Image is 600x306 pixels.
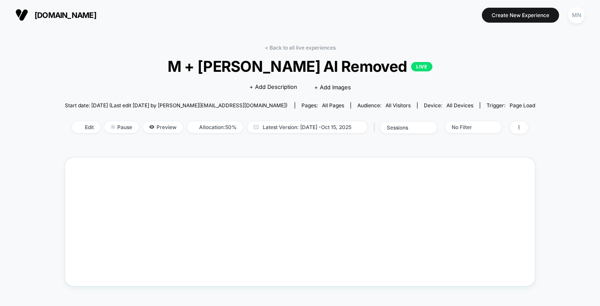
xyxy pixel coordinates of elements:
span: Pause [104,121,139,133]
img: end [111,125,115,129]
span: M + [PERSON_NAME] AI Removed [88,57,512,75]
div: sessions [387,124,421,131]
span: Latest Version: [DATE] - Oct 15, 2025 [247,121,367,133]
span: All Visitors [386,102,411,109]
a: < Back to all live experiences [265,44,336,51]
div: Pages: [301,102,344,109]
img: Visually logo [15,9,28,21]
span: + Add Images [314,84,351,91]
span: Edit [72,121,100,133]
div: No Filter [452,124,486,130]
span: Device: [417,102,480,109]
span: all devices [446,102,473,109]
span: Page Load [510,102,535,109]
div: MN [568,7,585,24]
div: Audience: [357,102,411,109]
span: all pages [322,102,344,109]
button: MN [565,6,587,24]
span: Start date: [DATE] (Last edit [DATE] by [PERSON_NAME][EMAIL_ADDRESS][DOMAIN_NAME]) [65,102,287,109]
span: | [371,121,380,134]
button: [DOMAIN_NAME] [13,8,99,22]
span: + Add Description [249,83,297,91]
span: [DOMAIN_NAME] [35,11,96,20]
button: Create New Experience [482,8,559,23]
img: calendar [254,125,258,129]
div: Trigger: [487,102,535,109]
span: Allocation: 50% [187,121,243,133]
span: Preview [143,121,183,133]
p: LIVE [411,62,432,71]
